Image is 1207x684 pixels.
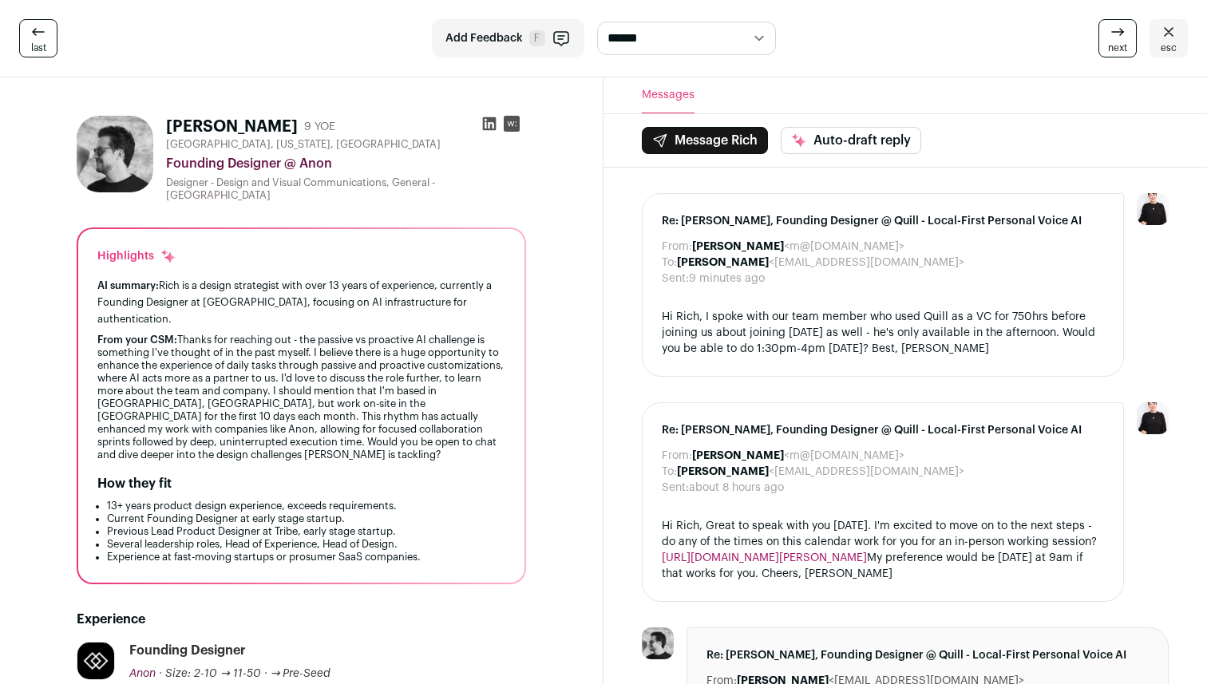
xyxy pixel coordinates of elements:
h2: How they fit [97,474,172,493]
dt: Sent: [662,271,689,287]
span: → Pre-Seed [271,668,331,679]
div: Highlights [97,248,176,264]
span: esc [1161,42,1177,54]
span: F [529,30,545,46]
span: From your CSM: [97,334,177,345]
b: [PERSON_NAME] [677,466,769,477]
span: Re: [PERSON_NAME], Founding Designer @ Quill - Local-First Personal Voice AI [662,213,1104,229]
span: AI summary: [97,280,159,291]
img: 96cc90698a59016393d49b11defa8ada541e89c163c07d757f6008273393f566.jpg [642,627,674,659]
a: [URL][DOMAIN_NAME][PERSON_NAME] [662,552,867,563]
dd: 9 minutes ago [689,271,765,287]
a: next [1098,19,1137,57]
a: esc [1150,19,1188,57]
dt: To: [662,255,677,271]
dt: Sent: [662,480,689,496]
button: Message Rich [642,127,768,154]
span: [GEOGRAPHIC_DATA], [US_STATE], [GEOGRAPHIC_DATA] [166,138,441,151]
button: Add Feedback F [432,19,584,57]
h1: [PERSON_NAME] [166,116,298,138]
span: · Size: 2-10 → 11-50 [159,668,261,679]
dt: From: [662,448,692,464]
div: 9 YOE [304,119,335,135]
div: Hi Rich, I spoke with our team member who used Quill as a VC for 750hrs before joining us about j... [662,309,1104,357]
a: last [19,19,57,57]
dd: <[EMAIL_ADDRESS][DOMAIN_NAME]> [677,464,964,480]
span: Re: [PERSON_NAME], Founding Designer @ Quill - Local-First Personal Voice AI [706,647,1149,663]
span: Add Feedback [445,30,523,46]
span: last [31,42,46,54]
button: Messages [642,77,695,113]
span: · [264,666,267,682]
b: [PERSON_NAME] [677,257,769,268]
div: Hi Rich, Great to speak with you [DATE]. I'm excited to move on to the next steps - do any of the... [662,518,1104,582]
li: Previous Lead Product Designer at Tribe, early stage startup. [107,525,505,538]
dt: To: [662,464,677,480]
li: 13+ years product design experience, exceeds requirements. [107,500,505,512]
button: Auto-draft reply [781,127,921,154]
dd: <m@[DOMAIN_NAME]> [692,448,904,464]
h2: Experience [77,610,526,629]
span: Anon [129,668,156,679]
div: Rich is a design strategist with over 13 years of experience, currently a Founding Designer at [G... [97,277,505,327]
div: Founding Designer @ Anon [166,154,526,173]
b: [PERSON_NAME] [692,450,784,461]
div: Thanks for reaching out - the passive vs proactive AI challenge is something I've thought of in t... [97,334,505,461]
dd: <[EMAIL_ADDRESS][DOMAIN_NAME]> [677,255,964,271]
img: 9240684-medium_jpg [1137,402,1169,434]
div: Founding Designer [129,642,246,659]
img: d4c0571c09939fcb9b3702361749f872ed9a34e10eaec4d5a7569c2a7b60065c.jpg [77,642,114,679]
li: Several leadership roles, Head of Experience, Head of Design. [107,538,505,551]
img: 96cc90698a59016393d49b11defa8ada541e89c163c07d757f6008273393f566.jpg [77,116,153,192]
li: Experience at fast-moving startups or prosumer SaaS companies. [107,551,505,563]
span: next [1108,42,1127,54]
dd: about 8 hours ago [689,480,784,496]
span: Re: [PERSON_NAME], Founding Designer @ Quill - Local-First Personal Voice AI [662,422,1104,438]
dd: <m@[DOMAIN_NAME]> [692,239,904,255]
li: Current Founding Designer at early stage startup. [107,512,505,525]
b: [PERSON_NAME] [692,241,784,252]
img: 9240684-medium_jpg [1137,193,1169,225]
div: Designer - Design and Visual Communications, General - [GEOGRAPHIC_DATA] [166,176,526,202]
dt: From: [662,239,692,255]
